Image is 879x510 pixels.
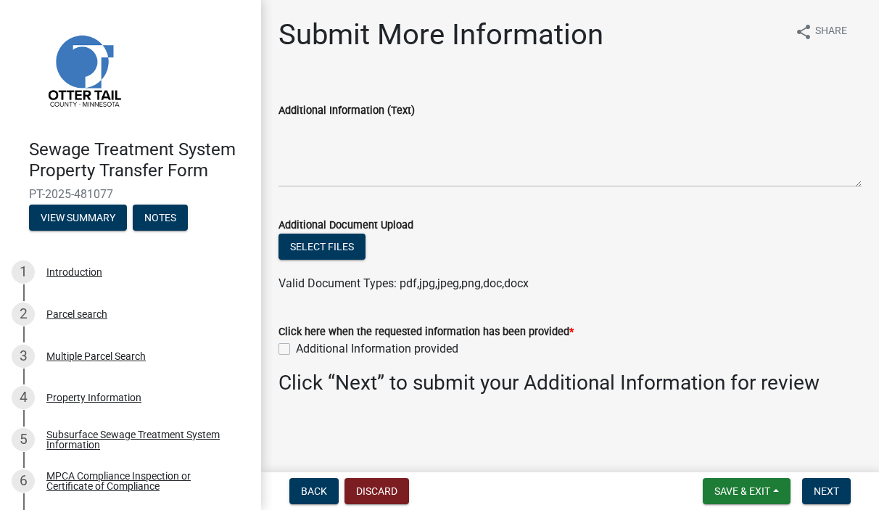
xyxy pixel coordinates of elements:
button: shareShare [783,17,859,46]
button: Back [289,478,339,504]
div: Introduction [46,267,102,277]
button: Notes [133,205,188,231]
wm-modal-confirm: Summary [29,213,127,224]
span: Valid Document Types: pdf,jpg,jpeg,png,doc,docx [278,276,529,290]
span: Back [301,485,327,497]
span: Next [814,485,839,497]
wm-modal-confirm: Notes [133,213,188,224]
h3: Click “Next” to submit your Additional Information for review [278,371,862,395]
label: Additional Document Upload [278,221,413,231]
div: Parcel search [46,309,107,319]
button: Save & Exit [703,478,791,504]
img: Otter Tail County, Minnesota [29,15,138,124]
div: Multiple Parcel Search [46,351,146,361]
div: 3 [12,345,35,368]
label: Additional Information provided [296,340,458,358]
span: Share [815,23,847,41]
button: Discard [344,478,409,504]
div: Property Information [46,392,141,403]
div: 4 [12,386,35,409]
i: share [795,23,812,41]
div: 6 [12,469,35,493]
label: Additional Information (Text) [278,106,415,116]
button: Next [802,478,851,504]
div: 5 [12,428,35,451]
label: Click here when the requested information has been provided [278,327,574,337]
h1: Submit More Information [278,17,603,52]
div: 1 [12,260,35,284]
div: MPCA Compliance Inspection or Certificate of Compliance [46,471,238,491]
button: View Summary [29,205,127,231]
button: Select files [278,234,366,260]
span: Save & Exit [714,485,770,497]
h4: Sewage Treatment System Property Transfer Form [29,139,249,181]
div: 2 [12,303,35,326]
span: PT-2025-481077 [29,187,232,201]
div: Subsurface Sewage Treatment System Information [46,429,238,450]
